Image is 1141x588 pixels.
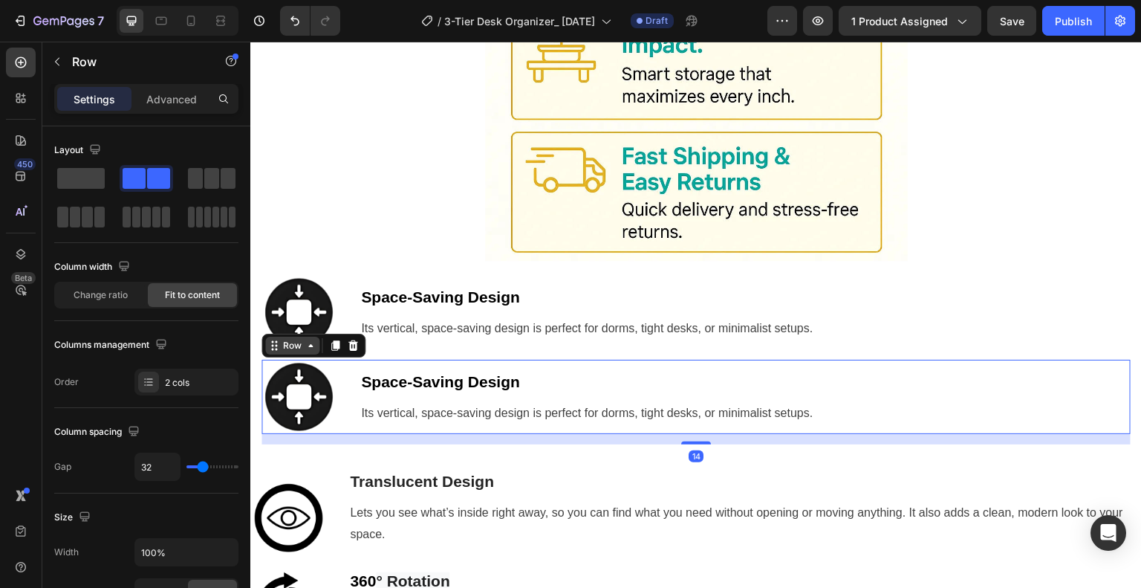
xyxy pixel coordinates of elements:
[74,91,115,107] p: Settings
[438,409,453,421] div: 14
[100,531,126,548] strong: 360
[54,335,170,355] div: Columns management
[54,508,94,528] div: Size
[74,288,128,302] span: Change ratio
[11,272,36,284] div: Beta
[54,257,133,277] div: Column width
[1042,6,1105,36] button: Publish
[646,14,668,28] span: Draft
[6,6,111,36] button: 7
[54,140,104,161] div: Layout
[135,539,238,566] input: Auto
[54,375,79,389] div: Order
[165,376,235,390] div: 2 cols
[54,546,79,559] div: Width
[280,6,340,36] div: Undo/Redo
[851,13,948,29] span: 1 product assigned
[97,12,104,30] p: 7
[100,461,890,504] p: Lets you see what’s inside right away, so you can find what you need without opening or moving an...
[444,13,595,29] span: 3-Tier Desk Organizer_ [DATE]
[14,158,36,170] div: 450
[1090,515,1126,551] div: Open Intercom Messenger
[987,6,1036,36] button: Save
[54,460,71,474] div: Gap
[165,288,220,302] span: Fit to content
[839,6,981,36] button: 1 product assigned
[1055,13,1092,29] div: Publish
[250,42,1141,588] iframe: Design area
[54,422,143,442] div: Column spacing
[146,91,197,107] p: Advanced
[438,13,441,29] span: /
[72,53,198,71] p: Row
[100,428,890,452] p: Translucent Design
[135,453,180,480] input: Auto
[126,531,199,548] strong: ° Rotation
[1000,15,1024,28] span: Save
